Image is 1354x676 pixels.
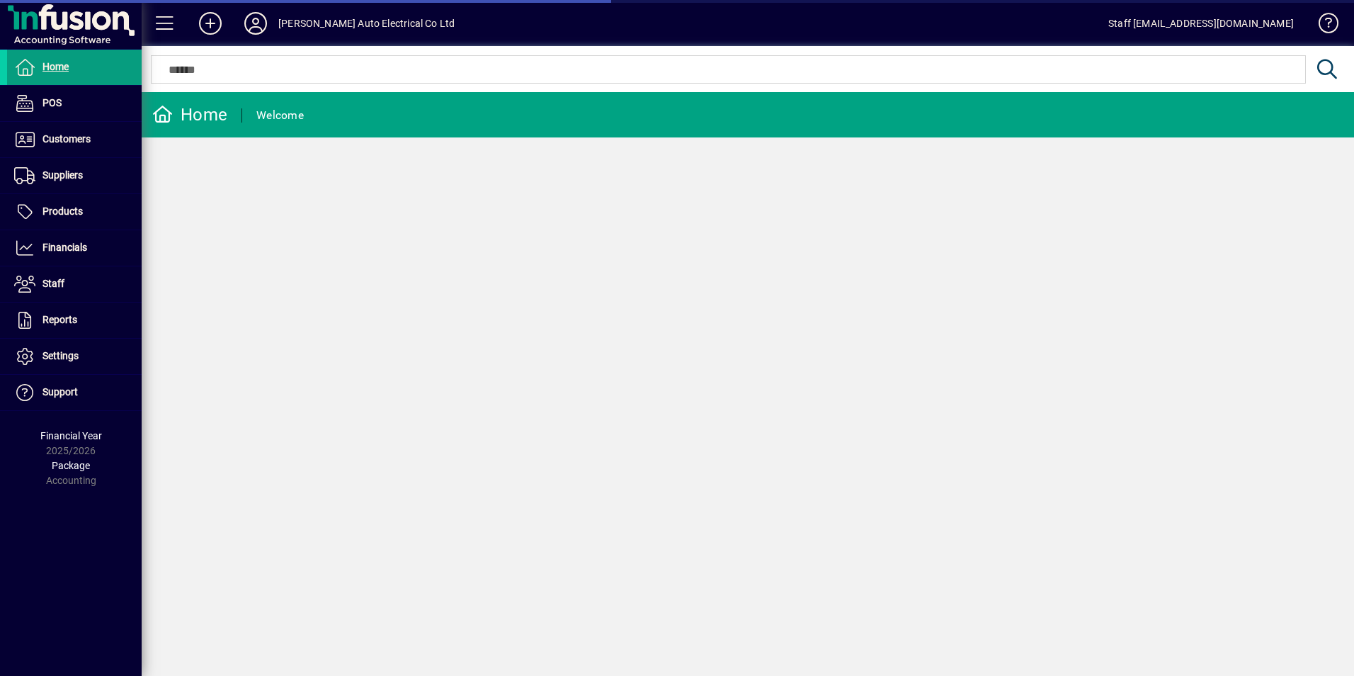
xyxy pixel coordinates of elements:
[7,339,142,374] a: Settings
[42,169,83,181] span: Suppliers
[42,314,77,325] span: Reports
[7,375,142,410] a: Support
[42,97,62,108] span: POS
[7,194,142,230] a: Products
[7,158,142,193] a: Suppliers
[188,11,233,36] button: Add
[42,133,91,145] span: Customers
[42,350,79,361] span: Settings
[42,386,78,398] span: Support
[7,230,142,266] a: Financials
[256,104,304,127] div: Welcome
[7,303,142,338] a: Reports
[7,122,142,157] a: Customers
[52,460,90,471] span: Package
[40,430,102,441] span: Financial Year
[233,11,278,36] button: Profile
[1308,3,1336,49] a: Knowledge Base
[7,266,142,302] a: Staff
[7,86,142,121] a: POS
[42,278,64,289] span: Staff
[42,205,83,217] span: Products
[1108,12,1294,35] div: Staff [EMAIL_ADDRESS][DOMAIN_NAME]
[42,61,69,72] span: Home
[152,103,227,126] div: Home
[278,12,455,35] div: [PERSON_NAME] Auto Electrical Co Ltd
[42,242,87,253] span: Financials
